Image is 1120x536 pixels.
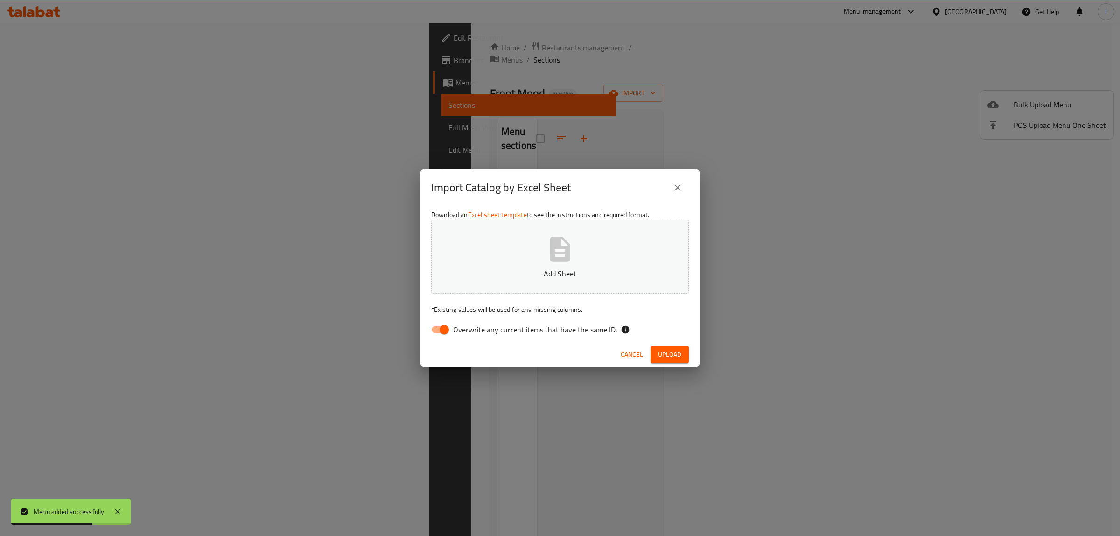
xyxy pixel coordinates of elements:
[431,220,689,294] button: Add Sheet
[621,325,630,334] svg: If the overwrite option isn't selected, then the items that match an existing ID will be ignored ...
[468,209,527,221] a: Excel sheet template
[431,305,689,314] p: Existing values will be used for any missing columns.
[617,346,647,363] button: Cancel
[446,268,674,279] p: Add Sheet
[453,324,617,335] span: Overwrite any current items that have the same ID.
[431,180,571,195] h2: Import Catalog by Excel Sheet
[34,507,105,517] div: Menu added successfully
[658,349,681,360] span: Upload
[621,349,643,360] span: Cancel
[666,176,689,199] button: close
[420,206,700,342] div: Download an to see the instructions and required format.
[651,346,689,363] button: Upload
